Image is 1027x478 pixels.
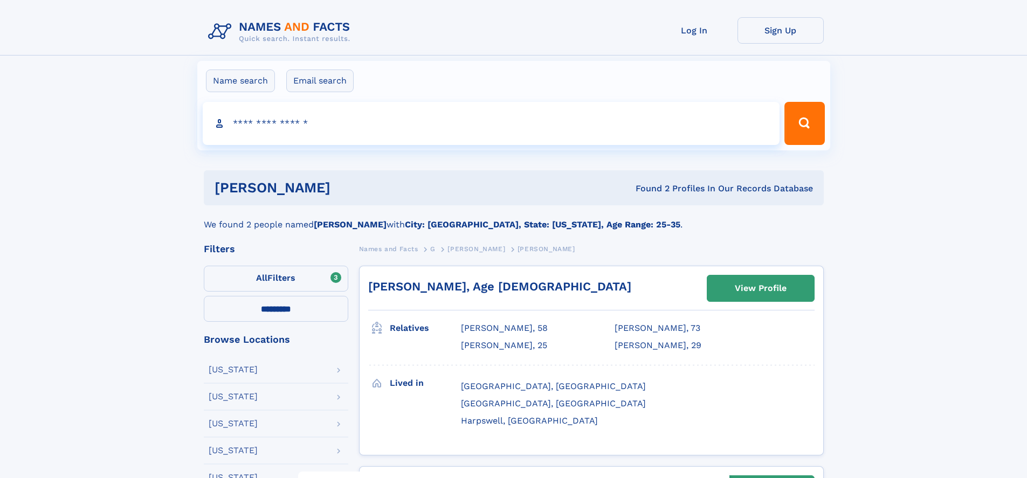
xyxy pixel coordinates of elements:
[390,374,461,392] h3: Lived in
[286,70,354,92] label: Email search
[461,340,547,351] a: [PERSON_NAME], 25
[209,419,258,428] div: [US_STATE]
[447,245,505,253] span: [PERSON_NAME]
[615,322,700,334] a: [PERSON_NAME], 73
[203,102,780,145] input: search input
[707,275,814,301] a: View Profile
[461,322,548,334] a: [PERSON_NAME], 58
[314,219,387,230] b: [PERSON_NAME]
[204,17,359,46] img: Logo Names and Facts
[518,245,575,253] span: [PERSON_NAME]
[737,17,824,44] a: Sign Up
[368,280,631,293] a: [PERSON_NAME], Age [DEMOGRAPHIC_DATA]
[209,365,258,374] div: [US_STATE]
[204,244,348,254] div: Filters
[204,266,348,292] label: Filters
[204,205,824,231] div: We found 2 people named with .
[483,183,813,195] div: Found 2 Profiles In Our Records Database
[735,276,787,301] div: View Profile
[461,381,646,391] span: [GEOGRAPHIC_DATA], [GEOGRAPHIC_DATA]
[784,102,824,145] button: Search Button
[651,17,737,44] a: Log In
[461,398,646,408] span: [GEOGRAPHIC_DATA], [GEOGRAPHIC_DATA]
[359,242,418,255] a: Names and Facts
[209,392,258,401] div: [US_STATE]
[405,219,680,230] b: City: [GEOGRAPHIC_DATA], State: [US_STATE], Age Range: 25-35
[447,242,505,255] a: [PERSON_NAME]
[204,335,348,344] div: Browse Locations
[615,340,701,351] a: [PERSON_NAME], 29
[390,319,461,337] h3: Relatives
[209,446,258,455] div: [US_STATE]
[430,242,436,255] a: G
[215,181,483,195] h1: [PERSON_NAME]
[461,415,598,426] span: Harpswell, [GEOGRAPHIC_DATA]
[256,273,267,283] span: All
[430,245,436,253] span: G
[206,70,275,92] label: Name search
